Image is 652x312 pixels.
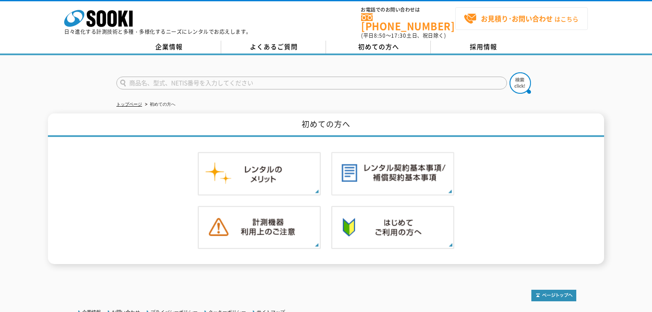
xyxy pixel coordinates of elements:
li: 初めての方へ [143,100,175,109]
a: 採用情報 [431,41,536,53]
img: btn_search.png [510,72,531,94]
p: 日々進化する計測技術と多種・多様化するニーズにレンタルでお応えします。 [64,29,252,34]
a: よくあるご質問 [221,41,326,53]
span: 初めての方へ [358,42,399,51]
a: トップページ [116,102,142,107]
a: お見積り･お問い合わせはこちら [455,7,588,30]
img: レンタル契約基本事項／補償契約基本事項 [331,152,454,196]
img: 初めての方へ [331,206,454,250]
span: (平日 ～ 土日、祝日除く) [361,32,446,39]
span: 17:30 [391,32,406,39]
input: 商品名、型式、NETIS番号を入力してください [116,77,507,89]
strong: お見積り･お問い合わせ [481,13,553,24]
a: 初めての方へ [326,41,431,53]
img: レンタルのメリット [198,152,321,196]
span: お電話でのお問い合わせは [361,7,455,12]
img: 計測機器ご利用上のご注意 [198,206,321,250]
a: [PHONE_NUMBER] [361,13,455,31]
span: はこちら [464,12,578,25]
span: 8:50 [374,32,386,39]
h1: 初めての方へ [48,113,604,137]
a: 企業情報 [116,41,221,53]
img: トップページへ [531,290,576,301]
